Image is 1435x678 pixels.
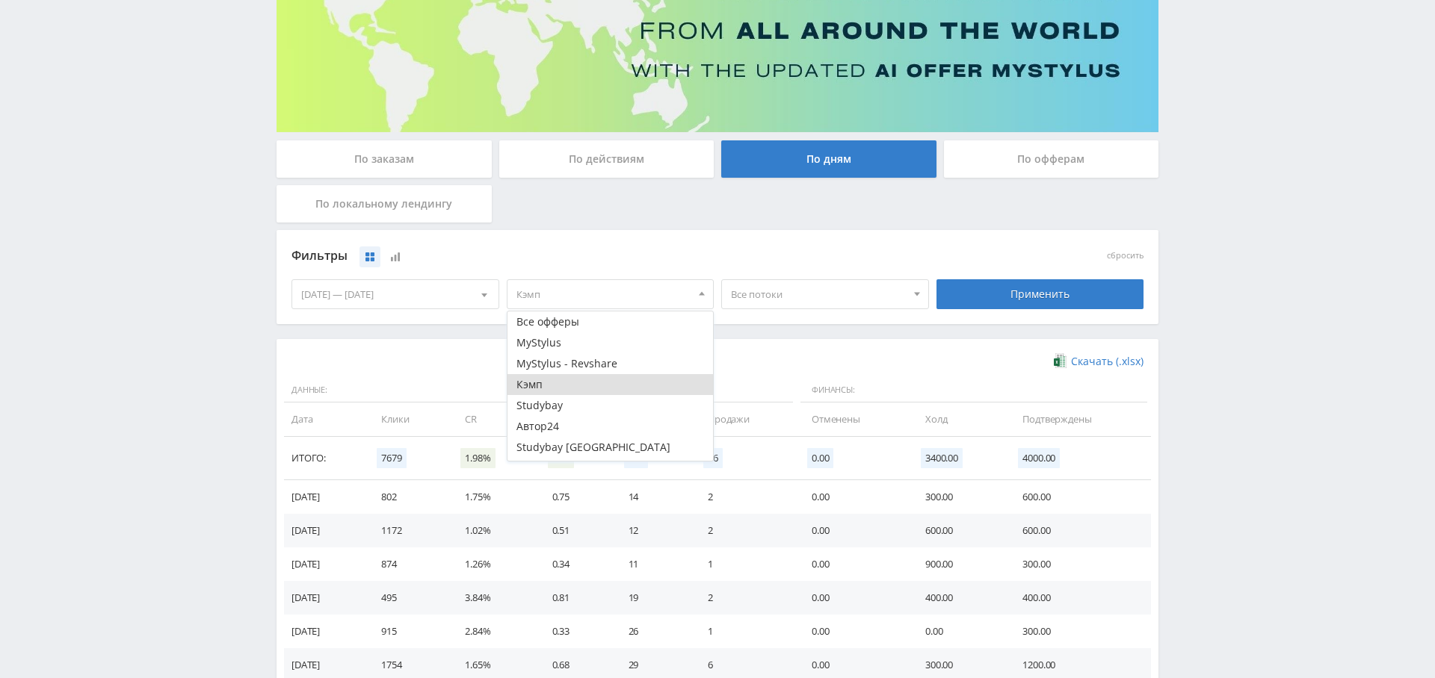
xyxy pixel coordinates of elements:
[507,374,714,395] button: Кэмп
[693,547,797,581] td: 1
[614,514,693,547] td: 12
[292,280,499,308] div: [DATE] — [DATE]
[1054,353,1067,368] img: xlsx
[1007,547,1151,581] td: 300.00
[910,615,1007,648] td: 0.00
[537,581,614,615] td: 0.81
[284,514,366,547] td: [DATE]
[291,245,929,267] div: Фильтры
[284,615,366,648] td: [DATE]
[450,581,537,615] td: 3.84%
[460,448,495,468] span: 1.98%
[1007,615,1151,648] td: 300.00
[910,480,1007,514] td: 300.00
[277,185,492,223] div: По локальному лендингу
[366,547,450,581] td: 874
[1007,402,1151,436] td: Подтверждены
[1007,480,1151,514] td: 600.00
[807,448,833,468] span: 0.00
[516,280,691,308] span: Кэмп
[614,547,693,581] td: 11
[537,615,614,648] td: 0.33
[537,514,614,547] td: 0.51
[284,402,366,436] td: Дата
[614,581,693,615] td: 19
[507,311,714,332] button: Все офферы
[507,416,714,437] button: Автор24
[693,402,797,436] td: Продажи
[693,480,797,514] td: 2
[537,480,614,514] td: 0.75
[284,480,366,514] td: [DATE]
[450,402,537,436] td: CR
[910,581,1007,615] td: 400.00
[366,581,450,615] td: 495
[537,547,614,581] td: 0.34
[910,402,1007,436] td: Холд
[277,140,492,178] div: По заказам
[797,581,910,615] td: 0.00
[450,547,537,581] td: 1.26%
[450,514,537,547] td: 1.02%
[614,480,693,514] td: 14
[797,615,910,648] td: 0.00
[507,332,714,353] button: MyStylus
[921,448,963,468] span: 3400.00
[1071,355,1144,367] span: Скачать (.xlsx)
[800,378,1147,403] span: Финансы:
[614,615,693,648] td: 26
[693,514,797,547] td: 2
[377,448,406,468] span: 7679
[366,480,450,514] td: 802
[693,615,797,648] td: 1
[797,480,910,514] td: 0.00
[1007,581,1151,615] td: 400.00
[910,514,1007,547] td: 600.00
[450,480,537,514] td: 1.75%
[284,378,610,403] span: Данные:
[1018,448,1060,468] span: 4000.00
[944,140,1159,178] div: По офферам
[721,140,936,178] div: По дням
[797,402,910,436] td: Отменены
[450,615,537,648] td: 2.84%
[366,615,450,648] td: 915
[797,514,910,547] td: 0.00
[284,547,366,581] td: [DATE]
[507,458,714,479] button: Автор24 - Мобильное приложение
[1054,354,1144,369] a: Скачать (.xlsx)
[1007,514,1151,547] td: 600.00
[910,547,1007,581] td: 900.00
[693,581,797,615] td: 2
[284,581,366,615] td: [DATE]
[499,140,715,178] div: По действиям
[797,547,910,581] td: 0.00
[507,353,714,374] button: MyStylus - Revshare
[731,280,906,308] span: Все потоки
[366,514,450,547] td: 1172
[507,395,714,416] button: Studybay
[507,437,714,458] button: Studybay [GEOGRAPHIC_DATA]
[284,437,366,480] td: Итого:
[1107,251,1144,261] button: сбросить
[366,402,450,436] td: Клики
[936,279,1144,309] div: Применить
